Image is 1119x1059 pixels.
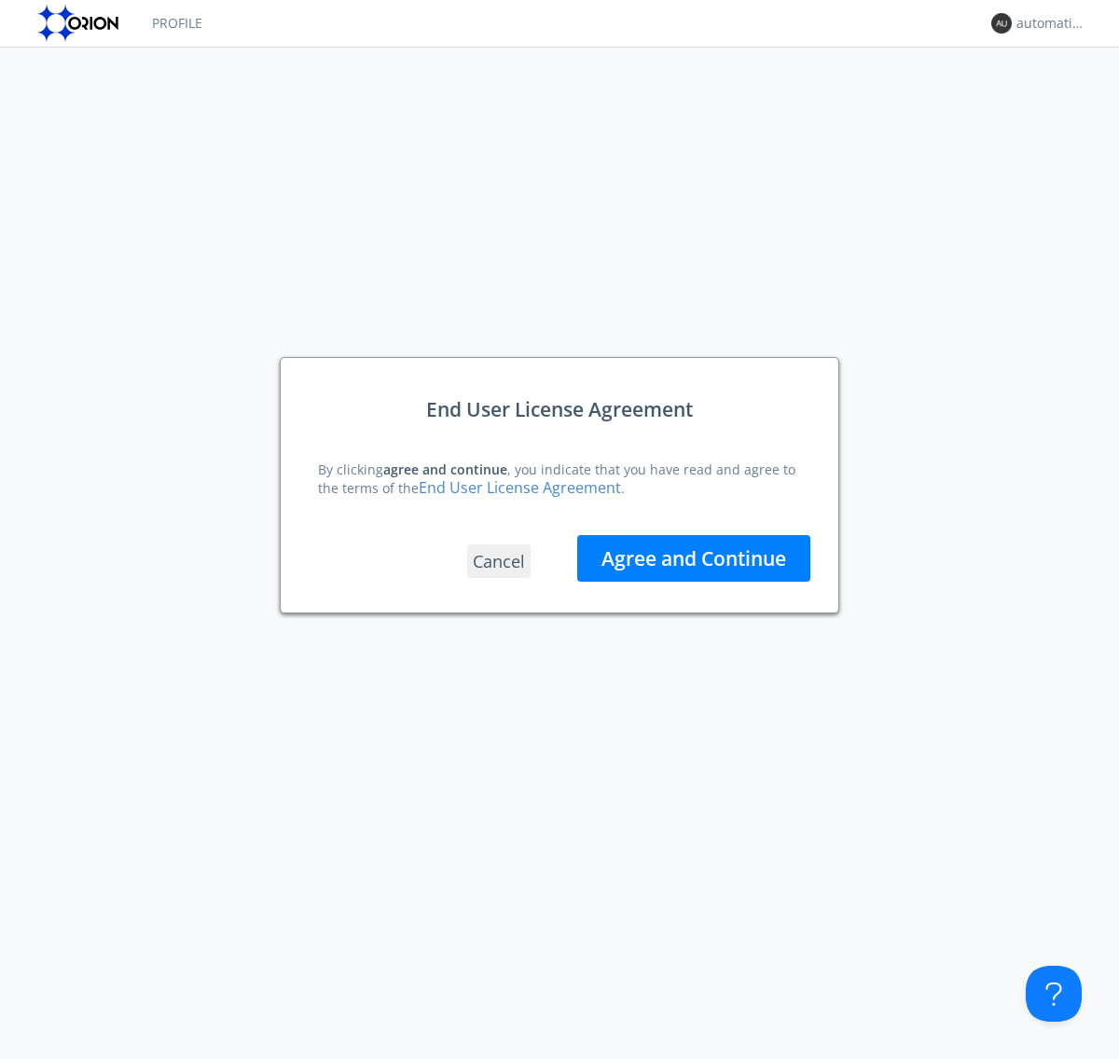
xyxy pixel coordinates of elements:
[37,5,124,42] img: orion-labs-logo.svg
[426,395,693,423] div: End User License Agreement
[1026,966,1082,1022] iframe: Toggle Customer Support
[419,477,621,498] a: End User License Agreement
[318,461,801,498] div: By clicking , you indicate that you have read and agree to the terms of the .
[577,535,810,582] button: Agree and Continue
[991,13,1012,34] img: 373638.png
[467,544,531,578] button: Cancel
[383,461,507,478] strong: agree and continue
[1016,14,1086,33] div: automation+usermanager+1758848931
